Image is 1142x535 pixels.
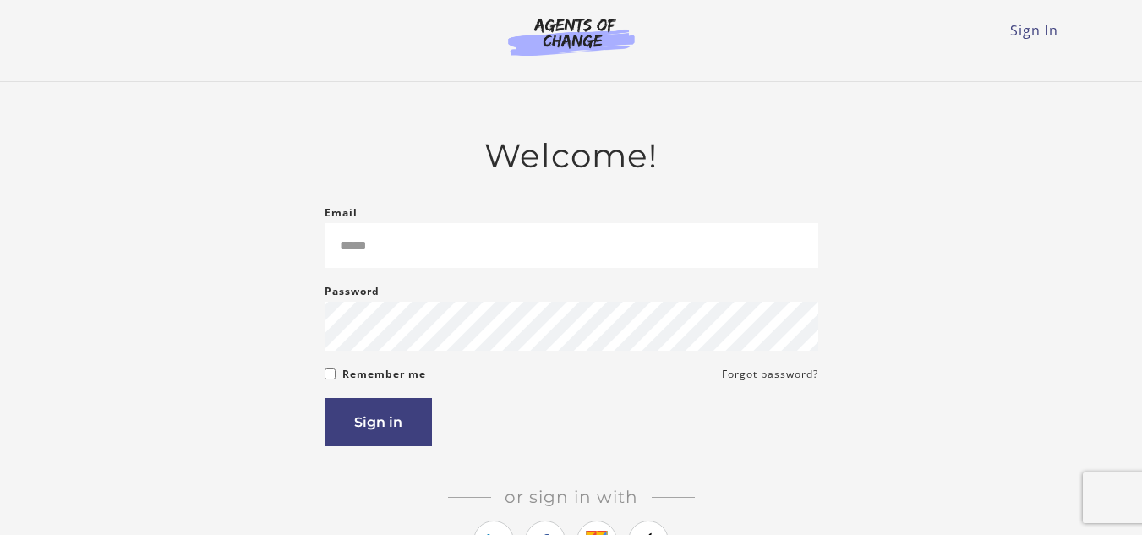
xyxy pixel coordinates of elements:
label: Password [325,281,380,302]
a: Sign In [1010,21,1058,40]
label: Remember me [342,364,426,385]
button: Sign in [325,398,432,446]
label: Email [325,203,358,223]
img: Agents of Change Logo [490,17,653,56]
span: Or sign in with [491,487,652,507]
h2: Welcome! [325,136,818,176]
a: Forgot password? [722,364,818,385]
